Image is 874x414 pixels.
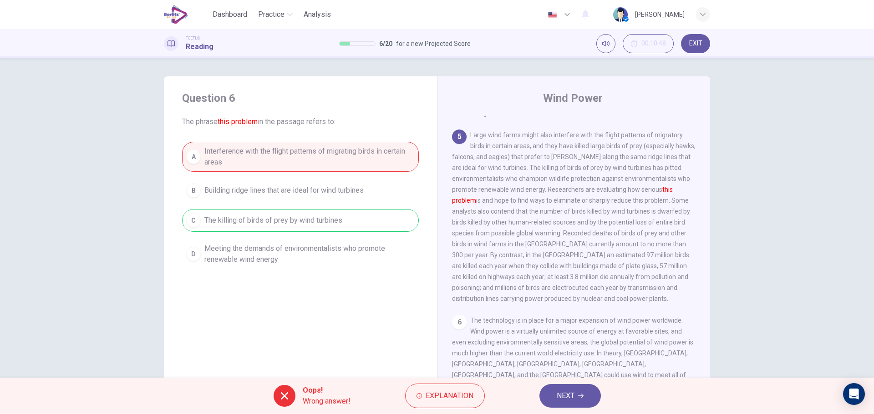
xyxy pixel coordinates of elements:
[164,5,209,24] a: EduSynch logo
[186,35,200,41] span: TOEFL®
[452,130,467,144] div: 5
[635,9,685,20] div: [PERSON_NAME]
[623,34,674,53] div: Hide
[452,315,467,329] div: 6
[186,41,213,52] h1: Reading
[254,6,296,23] button: Practice
[218,117,258,126] font: this problem
[182,91,419,105] h4: Question 6
[547,11,558,18] img: en
[164,5,188,24] img: EduSynch logo
[452,317,694,411] span: The technology is in place for a major expansion of wind power worldwide. Wind power is a virtual...
[557,389,574,402] span: NEXT
[182,116,419,127] span: The phrase in the passage refers to:
[681,34,710,53] button: EXIT
[304,9,331,20] span: Analysis
[539,384,601,408] button: NEXT
[641,40,666,47] span: 00:10:48
[396,38,471,49] span: for a new Projected Score
[303,385,351,396] span: Oops!
[689,40,702,47] span: EXIT
[452,131,696,302] span: Large wind farms might also interfere with the flight patterns of migratory birds in certain area...
[843,383,865,405] div: Open Intercom Messenger
[300,6,335,23] button: Analysis
[379,38,392,49] span: 6 / 20
[623,34,674,53] button: 00:10:48
[426,389,473,402] span: Explanation
[543,91,603,105] h4: Wind Power
[613,7,628,22] img: Profile picture
[258,9,285,20] span: Practice
[303,396,351,407] span: Wrong answer!
[405,384,485,408] button: Explanation
[596,34,615,53] div: Mute
[213,9,247,20] span: Dashboard
[209,6,251,23] button: Dashboard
